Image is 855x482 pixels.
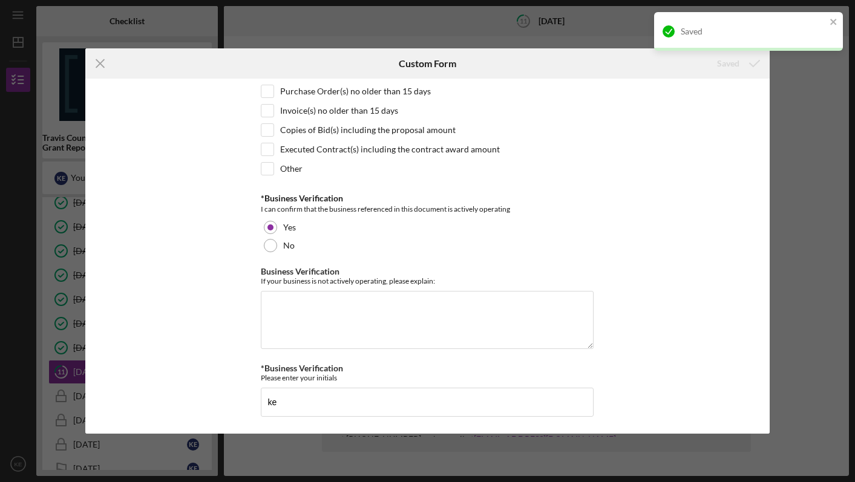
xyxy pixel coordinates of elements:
[261,363,343,373] label: *Business Verification
[705,51,770,76] button: Saved
[280,163,303,175] label: Other
[681,27,826,36] div: Saved
[283,223,296,232] label: Yes
[399,58,456,69] h6: Custom Form
[261,203,594,215] div: I can confirm that the business referenced in this document is actively operating
[283,241,295,250] label: No
[261,373,594,382] div: Please enter your initials
[280,124,456,136] label: Copies of Bid(s) including the proposal amount
[261,276,594,285] div: If your business is not actively operating, please explain:
[280,143,500,155] label: Executed Contract(s) including the contract award amount
[717,51,739,76] div: Saved
[280,85,431,97] label: Purchase Order(s) no older than 15 days
[830,17,838,28] button: close
[261,266,339,276] label: Business Verification
[261,194,594,203] div: *Business Verification
[280,105,398,117] label: Invoice(s) no older than 15 days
